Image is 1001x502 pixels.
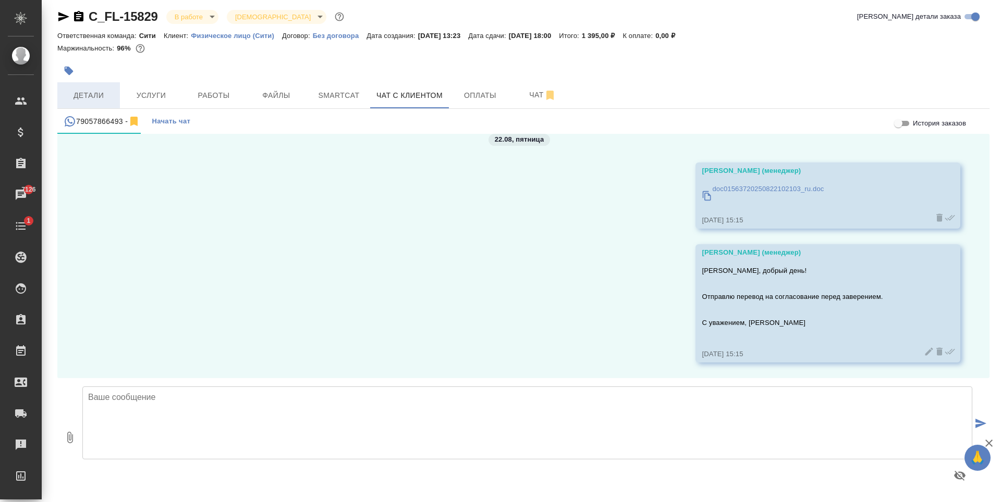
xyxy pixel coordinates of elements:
[189,89,239,102] span: Работы
[57,109,990,134] div: simple tabs example
[57,32,139,40] p: Ответственная команда:
[128,115,140,128] svg: Отписаться
[20,216,36,226] span: 1
[367,32,418,40] p: Дата создания:
[166,10,218,24] div: В работе
[282,32,313,40] p: Договор:
[251,89,301,102] span: Файлы
[544,89,556,102] svg: Отписаться
[313,31,367,40] a: Без договора
[3,182,39,208] a: 7126
[3,213,39,239] a: 1
[455,89,505,102] span: Оплаты
[418,32,469,40] p: [DATE] 13:23
[314,89,364,102] span: Smartcat
[702,181,924,210] a: doc01563720250822102103_ru.doc
[702,166,924,176] div: [PERSON_NAME] (менеджер)
[126,89,176,102] span: Услуги
[947,463,972,488] button: Предпросмотр
[702,215,924,225] div: [DATE] 15:15
[495,134,544,145] p: 22.08, пятница
[57,10,70,23] button: Скопировать ссылку для ЯМессенджера
[172,12,206,21] button: В работе
[702,266,924,276] p: [PERSON_NAME], добрый день!
[64,89,114,102] span: Детали
[191,32,282,40] p: Физическое лицо (Сити)
[72,10,85,23] button: Скопировать ссылку
[15,184,42,195] span: 7126
[468,32,508,40] p: Дата сдачи:
[965,445,991,471] button: 🙏
[133,42,147,55] button: 41.35 RUB;
[333,10,346,23] button: Доп статусы указывают на важность/срочность заказа
[655,32,683,40] p: 0,00 ₽
[702,318,924,328] p: С уважением, [PERSON_NAME]
[913,118,966,129] span: История заказов
[57,44,117,52] p: Маржинальность:
[969,447,986,469] span: 🙏
[89,9,158,23] a: C_FL-15829
[857,11,961,22] span: [PERSON_NAME] детали заказа
[152,116,190,128] span: Начать чат
[139,32,164,40] p: Сити
[702,292,924,302] p: Отправлю перевод на согласование перед заверением.
[376,89,443,102] span: Чат с клиентом
[147,109,196,134] button: Начать чат
[518,89,568,102] span: Чат
[191,31,282,40] a: Физическое лицо (Сити)
[227,10,326,24] div: В работе
[712,184,824,194] p: doc01563720250822102103_ru.doc
[582,32,623,40] p: 1 395,00 ₽
[702,247,924,258] div: [PERSON_NAME] (менеджер)
[117,44,133,52] p: 96%
[702,349,924,359] div: [DATE] 15:15
[232,12,314,21] button: [DEMOGRAPHIC_DATA]
[164,32,191,40] p: Клиент:
[509,32,559,40] p: [DATE] 18:00
[57,59,80,82] button: Добавить тэг
[64,115,140,128] div: 79057866493 (Елена) - (undefined)
[559,32,581,40] p: Итого:
[313,32,367,40] p: Без договора
[622,32,655,40] p: К оплате:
